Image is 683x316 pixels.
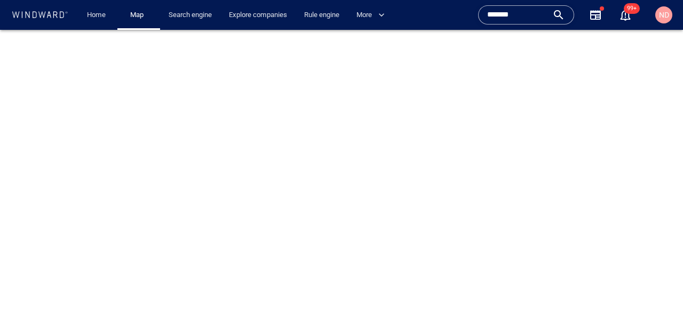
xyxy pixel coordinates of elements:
[653,4,674,26] button: ND
[164,6,216,25] a: Search engine
[79,6,113,25] button: Home
[83,6,110,25] a: Home
[356,9,385,21] span: More
[122,6,156,25] button: Map
[300,6,344,25] a: Rule engine
[659,11,669,19] span: ND
[624,3,640,14] span: 99+
[619,9,632,21] button: 99+
[225,6,291,25] a: Explore companies
[126,6,152,25] a: Map
[638,268,675,308] iframe: Chat
[352,6,394,25] button: More
[619,9,632,21] div: Notification center
[617,6,634,23] a: 99+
